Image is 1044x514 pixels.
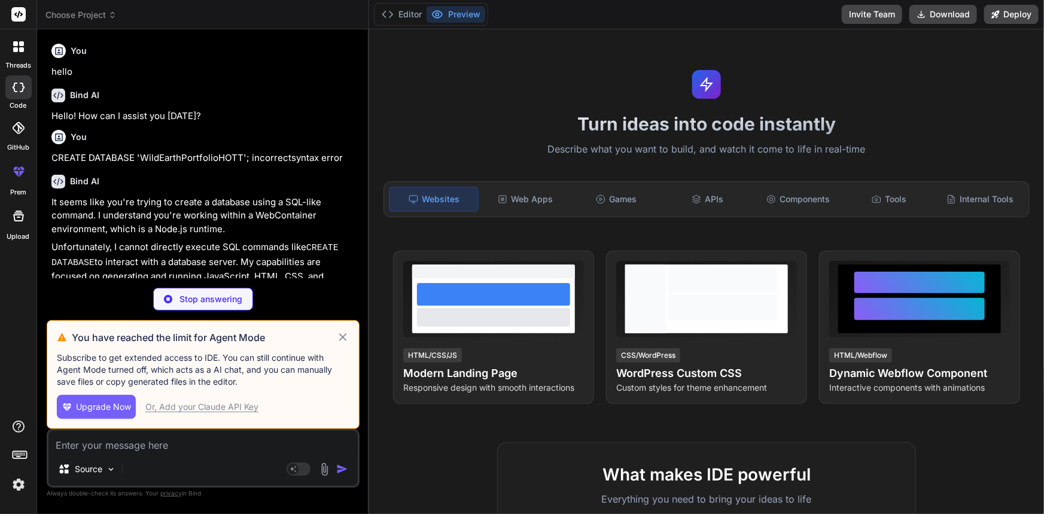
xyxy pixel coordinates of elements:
p: It seems like you're trying to create a database using a SQL-like command. I understand you're wo... [51,196,357,236]
img: Pick Models [106,464,116,475]
code: CREATE DATABASE [51,243,344,268]
label: GitHub [7,142,29,153]
img: attachment [318,463,331,476]
p: Hello! How can I assist you [DATE]? [51,110,357,123]
span: Choose Project [45,9,117,21]
div: Games [572,187,661,212]
label: code [10,101,27,111]
p: Interactive components with animations [829,382,1010,394]
div: Components [754,187,842,212]
img: settings [8,475,29,495]
div: Web Apps [481,187,570,212]
p: Everything you need to bring your ideas to life [517,492,896,506]
div: Tools [845,187,933,212]
p: Stop answering [179,293,242,305]
p: Responsive design with smooth interactions [403,382,584,394]
h4: Dynamic Webflow Component [829,365,1010,382]
h3: You have reached the limit for Agent Mode [72,330,336,345]
button: Deploy [984,5,1039,24]
p: Unfortunately, I cannot directly execute SQL commands like to interact with a database server. My... [51,241,357,297]
label: Upload [7,232,30,242]
p: CREATE DATABASE 'WildEarthPortfolioHOTT'; incorrectsyntax error [51,151,357,165]
img: icon [336,463,348,475]
button: Download [909,5,977,24]
p: Describe what you want to build, and watch it come to life in real-time [376,142,1037,157]
button: Preview [427,6,485,23]
h6: Bind AI [70,175,99,187]
div: Internal Tools [936,187,1024,212]
button: Invite Team [842,5,902,24]
p: Custom styles for theme enhancement [616,382,797,394]
h6: You [71,131,87,143]
div: Websites [389,187,479,212]
button: Editor [377,6,427,23]
span: Upgrade Now [76,401,131,413]
div: HTML/CSS/JS [403,348,462,363]
h6: You [71,45,87,57]
h6: Bind AI [70,89,99,101]
h1: Turn ideas into code instantly [376,113,1037,135]
h2: What makes IDE powerful [517,462,896,487]
p: hello [51,65,357,79]
h4: Modern Landing Page [403,365,584,382]
label: threads [5,60,31,71]
div: CSS/WordPress [616,348,680,363]
h4: WordPress Custom CSS [616,365,797,382]
div: APIs [663,187,751,212]
label: prem [10,187,26,197]
div: Or, Add your Claude API Key [145,401,258,413]
p: Source [75,463,102,475]
div: HTML/Webflow [829,348,892,363]
p: Subscribe to get extended access to IDE. You can still continue with Agent Mode turned off, which... [57,352,349,388]
span: privacy [160,489,182,497]
button: Upgrade Now [57,395,136,419]
p: Always double-check its answers. Your in Bind [47,488,360,499]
